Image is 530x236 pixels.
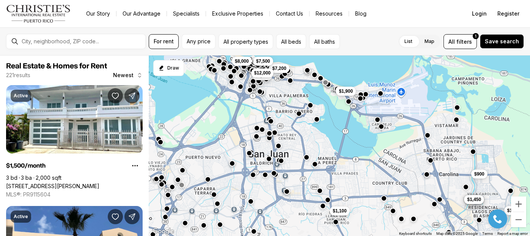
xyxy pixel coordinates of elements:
span: For rent [154,38,174,44]
button: For rent [149,34,179,49]
button: Save Property: 5 CARRION COURT #4 [108,209,123,224]
iframe: To enrich screen reader interactions, please activate Accessibility in Grammarly extension settings [484,206,511,232]
span: $1,450 [467,196,481,203]
span: $1,900 [339,88,353,94]
button: All baths [309,34,340,49]
a: Our Advantage [116,8,167,19]
button: $1,900 [336,87,356,96]
span: Map data ©2025 Google [436,231,478,236]
button: Start drawing [153,60,184,76]
span: $8,000 [235,58,249,64]
button: $12,000 [251,68,273,78]
button: $1,100 [330,206,350,215]
button: All property types [219,34,273,49]
a: Calle 37B #44 VILLA CAROLIA #37 A, SAN JUAN PR, 00902 [6,183,99,190]
button: All beds [276,34,306,49]
span: $12,000 [254,70,270,76]
button: Property options [127,158,143,173]
p: 221 results [6,72,30,78]
a: Blog [349,8,373,19]
button: $8,000 [232,57,252,66]
a: Resources [310,8,349,19]
span: $7,500 [256,58,270,64]
a: Exclusive Properties [206,8,269,19]
button: Allfilters1 [444,34,477,49]
span: Real Estate & Homes for Rent [6,62,107,70]
span: Login [472,11,487,17]
button: Save Property: Calle 37B #44 VILLA CAROLIA #37 A [108,88,123,103]
button: $7,500 [253,57,273,66]
button: Zoom out [511,212,526,227]
button: Any price [182,34,215,49]
label: List [398,35,418,48]
a: Terms (opens in new tab) [482,231,493,236]
button: Share Property [124,209,140,224]
button: $7,200 [269,64,289,73]
span: $7,200 [272,65,286,71]
span: $900 [474,171,484,177]
button: Save search [480,34,524,49]
button: Register [493,6,524,21]
span: filters [456,38,472,46]
span: Newest [113,72,134,78]
button: Zoom in [511,196,526,212]
span: $1,100 [333,208,347,214]
p: Active [14,93,28,99]
p: Active [14,214,28,220]
span: Save search [485,38,519,44]
button: Newest [109,68,147,83]
span: Register [497,11,519,17]
span: 1 [475,33,477,39]
button: Login [467,6,491,21]
button: Contact Us [270,8,309,19]
a: Our Story [80,8,116,19]
button: $900 [471,169,488,179]
span: Any price [187,38,211,44]
a: Report a map error [497,231,528,236]
label: Map [418,35,440,48]
img: logo [6,5,71,23]
button: Share Property [124,88,140,103]
button: $1,450 [464,195,484,204]
span: All [448,38,455,46]
a: Specialists [167,8,206,19]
